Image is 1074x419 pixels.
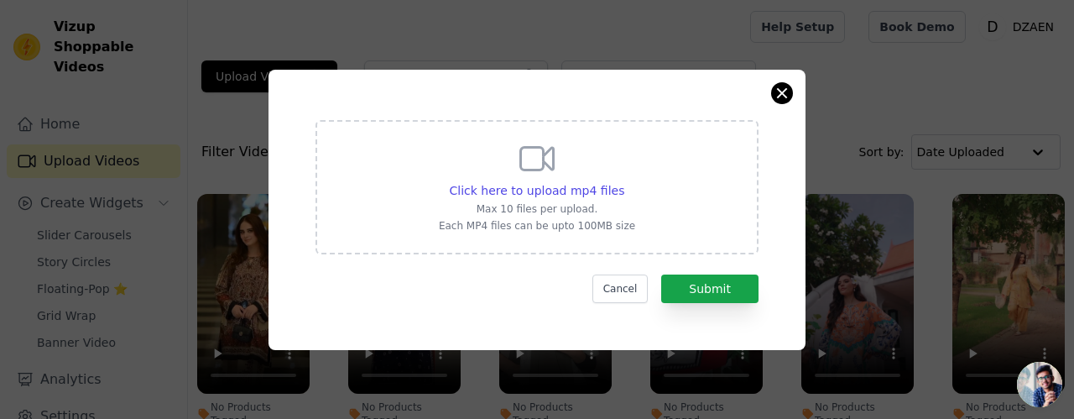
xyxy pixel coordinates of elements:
[439,202,635,216] p: Max 10 files per upload.
[661,275,759,303] button: Submit
[1017,362,1062,407] div: Open chat
[592,275,649,303] button: Cancel
[439,219,635,233] p: Each MP4 files can be upto 100MB size
[772,83,792,103] button: Close modal
[450,184,625,197] span: Click here to upload mp4 files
